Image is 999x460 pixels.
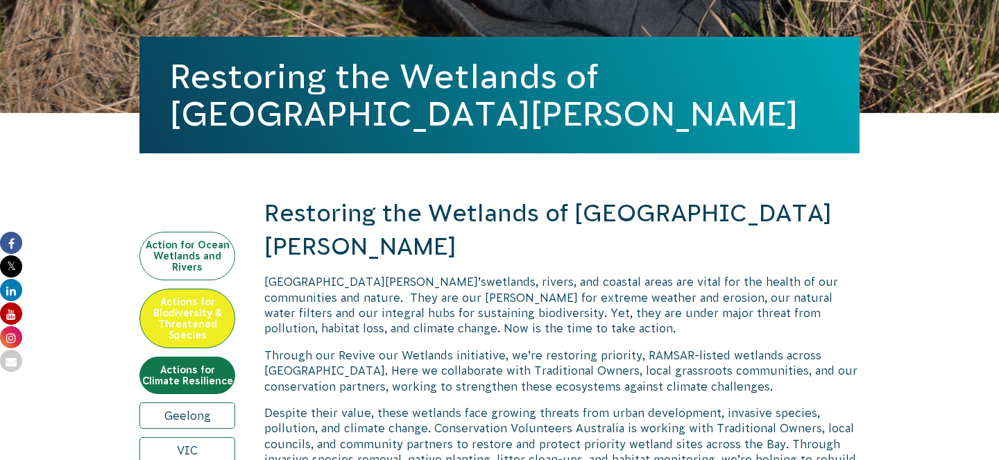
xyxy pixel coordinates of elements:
a: Actions for Climate Resilience [139,357,235,394]
a: Geelong [139,402,235,429]
span: Through our Revive our Wetlands initiative, we’re restoring priority, RAMSAR-listed wetlands acro... [264,349,857,393]
h1: Restoring the Wetlands of [GEOGRAPHIC_DATA][PERSON_NAME] [170,58,829,133]
a: Actions for Biodiversity & Threatened Species [139,289,235,348]
span: wetlands, rivers, and coastal areas are vital for the health of our communities and nature. They ... [264,275,838,334]
h2: Restoring the Wetlands of [GEOGRAPHIC_DATA][PERSON_NAME] [264,197,860,263]
a: Action for Ocean Wetlands and Rivers [139,232,235,280]
span: [GEOGRAPHIC_DATA][PERSON_NAME]’s [264,275,486,288]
